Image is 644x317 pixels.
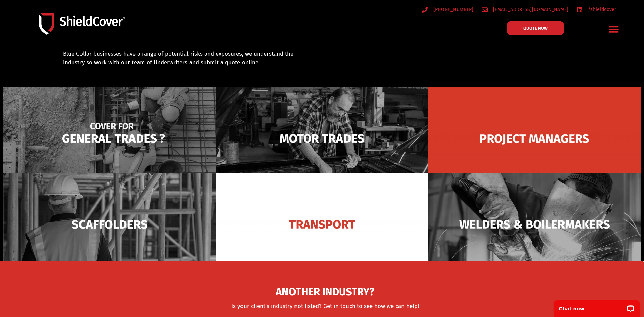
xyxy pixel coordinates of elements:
[507,21,564,35] a: QUOTE NOW
[276,288,374,296] span: ANOTHER INDUSTRY?
[276,290,374,297] a: ANOTHER INDUSTRY?
[422,5,474,14] a: [PHONE_NUMBER]
[606,21,622,37] div: Menu Toggle
[491,5,568,14] span: [EMAIL_ADDRESS][DOMAIN_NAME]
[586,5,616,14] span: /shieldcover
[39,13,125,34] img: Shield-Cover-Underwriting-Australia-logo-full
[577,5,616,14] a: /shieldcover
[550,296,644,317] iframe: LiveChat chat widget
[432,5,474,14] span: [PHONE_NUMBER]
[523,26,548,30] span: QUOTE NOW
[482,5,569,14] a: [EMAIL_ADDRESS][DOMAIN_NAME]
[63,50,313,67] p: Blue Collar businesses have a range of potential risks and exposures, we understand the industry ...
[231,303,419,310] a: Is your client’s industry not listed? Get in touch to see how we can help!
